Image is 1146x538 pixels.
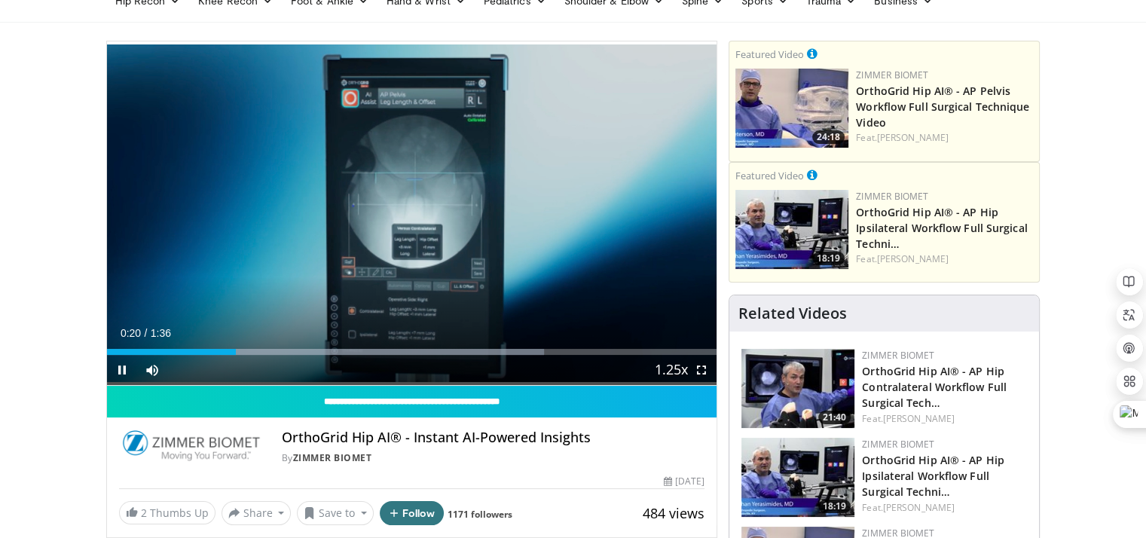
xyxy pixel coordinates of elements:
button: Save to [297,501,374,525]
button: Pause [107,355,137,385]
span: 21:40 [818,411,851,424]
a: Zimmer Biomet [862,349,934,362]
span: 2 [141,506,147,520]
img: 96a9cbbb-25ee-4404-ab87-b32d60616ad7.150x105_q85_crop-smart_upscale.jpg [741,349,854,428]
span: / [145,327,148,339]
a: Zimmer Biomet [293,451,372,464]
a: 1171 followers [448,508,512,521]
div: [DATE] [664,475,704,488]
button: Playback Rate [656,355,686,385]
button: Mute [137,355,167,385]
div: Progress Bar [107,349,717,355]
img: 503c3a3d-ad76-4115-a5ba-16c0230cde33.150x105_q85_crop-smart_upscale.jpg [741,438,854,517]
div: By [282,451,705,465]
a: [PERSON_NAME] [877,131,949,144]
img: Zimmer Biomet [119,429,264,466]
div: Feat. [862,412,1027,426]
a: 21:40 [741,349,854,428]
span: 18:19 [812,252,845,265]
a: Zimmer Biomet [862,438,934,451]
video-js: Video Player [107,41,717,386]
span: 484 views [643,504,704,522]
h4: OrthoGrid Hip AI® - Instant AI-Powered Insights [282,429,705,446]
img: 503c3a3d-ad76-4115-a5ba-16c0230cde33.150x105_q85_crop-smart_upscale.jpg [735,190,848,269]
a: [PERSON_NAME] [883,501,955,514]
a: 2 Thumbs Up [119,501,215,524]
a: [PERSON_NAME] [877,252,949,265]
span: 18:19 [818,500,851,513]
a: 18:19 [741,438,854,517]
span: 0:20 [121,327,141,339]
span: 24:18 [812,130,845,144]
a: Zimmer Biomet [856,190,928,203]
a: 18:19 [735,190,848,269]
a: OrthoGrid Hip AI® - AP Hip Ipsilateral Workflow Full Surgical Techni… [862,453,1004,499]
img: c80c1d29-5d08-4b57-b833-2b3295cd5297.150x105_q85_crop-smart_upscale.jpg [735,69,848,148]
a: OrthoGrid Hip AI® - AP Hip Contralateral Workflow Full Surgical Tech… [862,364,1007,410]
a: OrthoGrid Hip AI® - AP Hip Ipsilateral Workflow Full Surgical Techni… [856,205,1027,251]
h4: Related Videos [738,304,847,322]
a: [PERSON_NAME] [883,412,955,425]
div: Feat. [856,252,1033,266]
button: Fullscreen [686,355,717,385]
a: OrthoGrid Hip AI® - AP Pelvis Workflow Full Surgical Technique Video [856,84,1029,130]
div: Feat. [862,501,1027,515]
button: Follow [380,501,445,525]
a: 24:18 [735,69,848,148]
div: Feat. [856,131,1033,145]
a: Zimmer Biomet [856,69,928,81]
small: Featured Video [735,47,804,61]
span: 1:36 [151,327,171,339]
button: Share [222,501,292,525]
small: Featured Video [735,169,804,182]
